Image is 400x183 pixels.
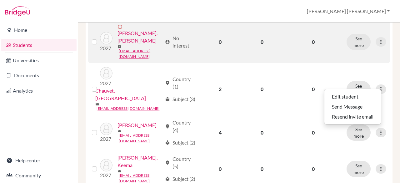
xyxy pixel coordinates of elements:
span: error_outline [117,24,124,29]
a: Home [1,24,77,36]
button: See more [347,81,371,97]
p: 2027 [100,135,112,143]
span: account_circle [165,39,170,44]
a: [EMAIL_ADDRESS][DOMAIN_NAME] [97,106,159,111]
div: Country (4) [165,119,196,134]
a: Analytics [1,84,77,97]
a: Community [1,169,77,182]
td: 4 [200,115,241,150]
span: mail [95,102,99,106]
p: 0 [287,129,339,136]
img: Jerome, Keema [100,159,112,171]
a: Universities [1,54,77,67]
div: Subject (3) [165,95,195,103]
span: mail [117,45,121,48]
span: location_on [165,124,170,129]
button: [PERSON_NAME] [PERSON_NAME] [304,5,392,17]
button: See more [347,34,371,50]
button: See more [347,125,371,141]
p: 0 [287,165,339,173]
div: Subject (2) [165,139,195,146]
button: Send Message [324,102,381,112]
button: See more [347,161,371,177]
a: [PERSON_NAME] [117,121,157,129]
span: local_library [165,97,170,102]
p: 2027 [100,171,112,179]
div: No interest [165,34,196,49]
img: Cazeau Batrony, Corina Laurette [100,32,112,44]
div: Country (1) [165,75,196,90]
span: location_on [165,160,170,165]
span: local_library [165,176,170,181]
span: local_library [165,140,170,145]
img: Bridge-U [5,6,30,16]
p: 2027 [100,44,112,52]
p: 0 [287,38,339,46]
td: 0 [241,21,284,63]
a: [PERSON_NAME], Keema [117,154,162,169]
button: Edit student [324,92,381,102]
a: [EMAIL_ADDRESS][DOMAIN_NAME] [119,48,162,59]
div: Country (5) [165,155,196,170]
td: 0 [241,63,284,115]
span: mail [117,129,121,133]
div: Subject (2) [165,175,195,183]
span: location_on [165,80,170,85]
td: 2 [200,63,241,115]
a: [EMAIL_ADDRESS][DOMAIN_NAME] [119,133,162,144]
p: 0 [287,85,339,93]
a: Documents [1,69,77,82]
td: 0 [241,115,284,150]
img: Chauvet, Kyril [100,67,112,79]
a: Chauvet, [GEOGRAPHIC_DATA] [95,87,162,102]
button: Resend invite email [324,112,381,122]
td: 0 [200,21,241,63]
p: 2027 [100,79,112,87]
a: [PERSON_NAME], [PERSON_NAME] [117,29,162,44]
span: mail [117,169,121,173]
a: Students [1,39,77,51]
a: Help center [1,154,77,167]
img: Flambert, Emma [100,123,112,135]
